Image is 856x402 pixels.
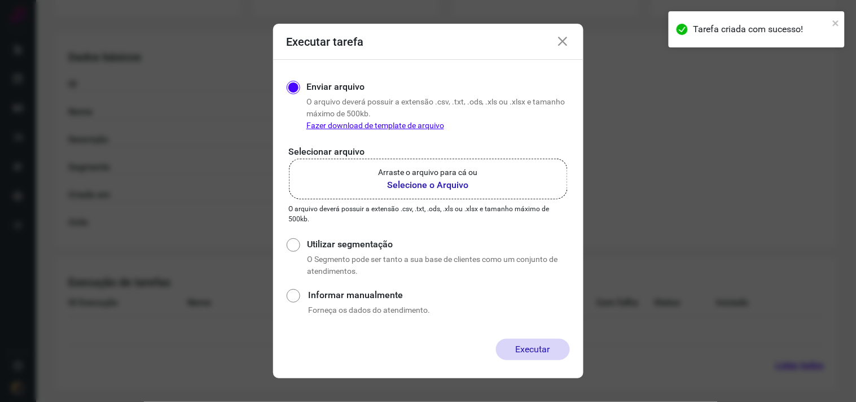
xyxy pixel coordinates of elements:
[306,80,365,94] label: Enviar arquivo
[289,145,568,159] p: Selecionar arquivo
[308,289,569,302] label: Informar manualmente
[289,204,568,224] p: O arquivo deverá possuir a extensão .csv, .txt, .ods, .xls ou .xlsx e tamanho máximo de 500kb.
[306,96,570,132] p: O arquivo deverá possuir a extensão .csv, .txt, .ods, .xls ou .xlsx e tamanho máximo de 500kb.
[496,339,570,360] button: Executar
[379,167,478,178] p: Arraste o arquivo para cá ou
[693,23,829,36] div: Tarefa criada com sucesso!
[379,178,478,192] b: Selecione o Arquivo
[307,238,569,251] label: Utilizar segmentação
[307,254,569,277] p: O Segmento pode ser tanto a sua base de clientes como um conjunto de atendimentos.
[832,16,840,29] button: close
[308,304,569,316] p: Forneça os dados do atendimento.
[306,121,444,130] a: Fazer download de template de arquivo
[287,35,364,49] h3: Executar tarefa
